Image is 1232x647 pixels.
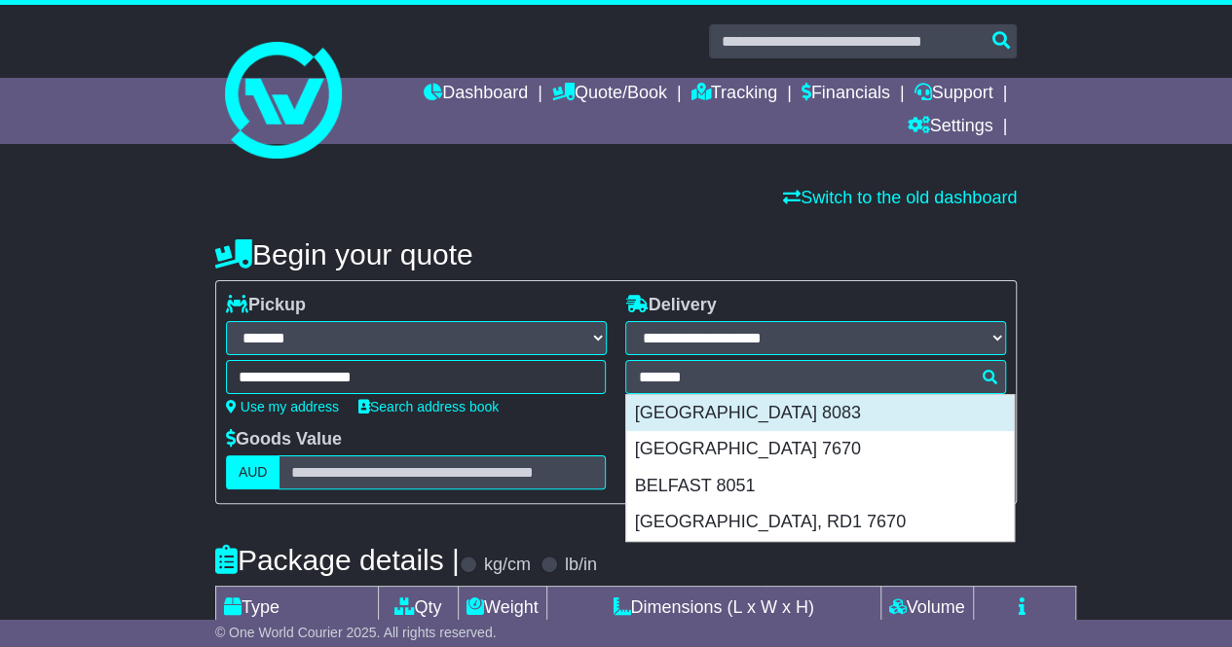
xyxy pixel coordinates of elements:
label: AUD [226,455,280,489]
a: Tracking [691,78,777,111]
label: Pickup [226,295,306,316]
div: [GEOGRAPHIC_DATA], RD1 7670 [626,504,1014,541]
a: Switch to the old dashboard [783,188,1017,207]
a: Settings [907,111,992,144]
a: Use my address [226,399,339,414]
td: Dimensions (L x W x H) [546,587,880,629]
a: Financials [802,78,890,111]
typeahead: Please provide city [625,360,1006,394]
td: Type [215,587,378,629]
label: Delivery [625,295,716,316]
a: Quote/Book [552,78,667,111]
a: Dashboard [424,78,528,111]
div: [GEOGRAPHIC_DATA] 7670 [626,431,1014,468]
h4: Begin your quote [215,238,1017,270]
div: BELFAST 8051 [626,468,1014,505]
h4: Package details | [215,544,460,576]
div: [GEOGRAPHIC_DATA] 8083 [626,395,1014,432]
td: Weight [458,587,546,629]
label: kg/cm [484,555,531,576]
label: Goods Value [226,429,342,450]
td: Volume [880,587,973,629]
span: © One World Courier 2025. All rights reserved. [215,625,497,640]
td: Qty [378,587,458,629]
label: lb/in [565,555,597,576]
a: Search address book [358,399,499,414]
a: Support [914,78,992,111]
